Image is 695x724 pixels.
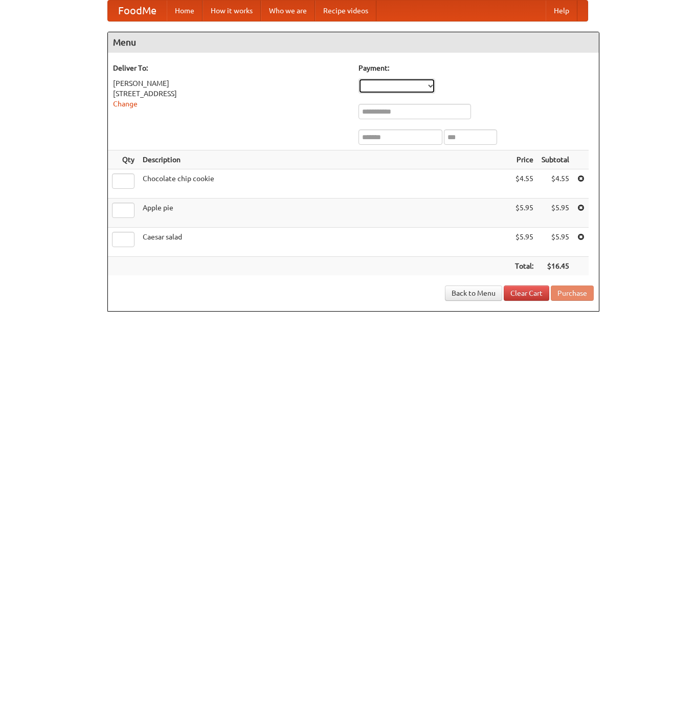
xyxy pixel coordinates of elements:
a: Change [113,100,138,108]
h5: Deliver To: [113,63,348,73]
td: $5.95 [511,228,537,257]
td: $5.95 [537,199,573,228]
h5: Payment: [358,63,594,73]
button: Purchase [551,286,594,301]
a: Clear Cart [504,286,549,301]
td: $4.55 [537,169,573,199]
a: How it works [203,1,261,21]
th: $16.45 [537,257,573,276]
div: [PERSON_NAME] [113,78,348,89]
th: Qty [108,150,139,169]
div: [STREET_ADDRESS] [113,89,348,99]
th: Description [139,150,511,169]
a: Who we are [261,1,315,21]
td: $5.95 [537,228,573,257]
td: $4.55 [511,169,537,199]
td: Chocolate chip cookie [139,169,511,199]
a: Recipe videos [315,1,376,21]
th: Total: [511,257,537,276]
a: Back to Menu [445,286,502,301]
a: Help [546,1,577,21]
th: Price [511,150,537,169]
td: Apple pie [139,199,511,228]
th: Subtotal [537,150,573,169]
td: Caesar salad [139,228,511,257]
a: FoodMe [108,1,167,21]
a: Home [167,1,203,21]
td: $5.95 [511,199,537,228]
h4: Menu [108,32,599,53]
